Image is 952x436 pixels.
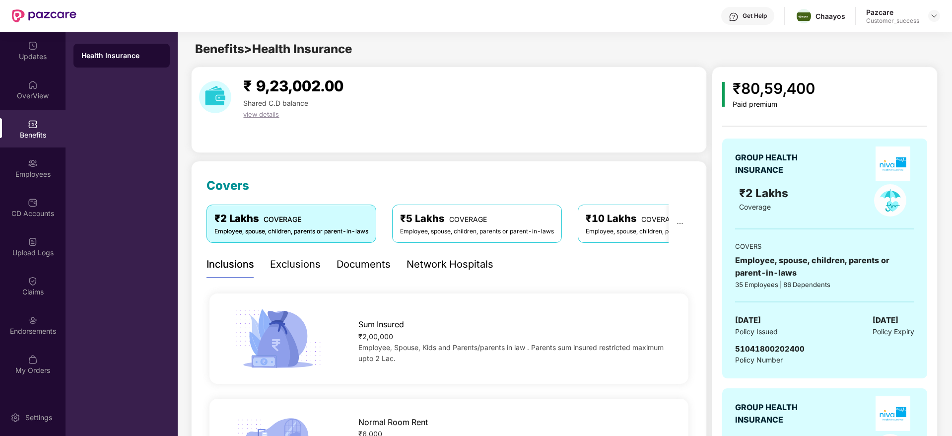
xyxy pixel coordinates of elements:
span: Employee, Spouse, Kids and Parents/parents in law . Parents sum insured restricted maximum upto 2... [358,343,664,363]
img: svg+xml;base64,PHN2ZyBpZD0iRW5kb3JzZW1lbnRzIiB4bWxucz0iaHR0cDovL3d3dy53My5vcmcvMjAwMC9zdmciIHdpZH... [28,315,38,325]
div: 35 Employees | 86 Dependents [735,280,914,290]
img: icon [722,82,725,107]
div: Health Insurance [81,51,162,61]
span: Policy Expiry [873,326,914,337]
img: insurerLogo [876,146,910,181]
span: ellipsis [677,220,683,227]
img: svg+xml;base64,PHN2ZyBpZD0iQ0RfQWNjb3VudHMiIGRhdGEtbmFtZT0iQ0QgQWNjb3VudHMiIHhtbG5zPSJodHRwOi8vd3... [28,198,38,208]
div: Employee, spouse, children, parents or parent-in-laws [400,227,554,236]
span: COVERAGE [449,215,487,223]
img: svg+xml;base64,PHN2ZyBpZD0iRHJvcGRvd24tMzJ4MzIiIHhtbG5zPSJodHRwOi8vd3d3LnczLm9yZy8yMDAwL3N2ZyIgd2... [930,12,938,20]
img: chaayos.jpeg [797,12,811,21]
span: [DATE] [873,314,898,326]
div: Exclusions [270,257,321,272]
img: svg+xml;base64,PHN2ZyBpZD0iU2V0dGluZy0yMHgyMCIgeG1sbnM9Imh0dHA6Ly93d3cudzMub3JnLzIwMDAvc3ZnIiB3aW... [10,413,20,423]
span: view details [243,110,279,118]
img: New Pazcare Logo [12,9,76,22]
div: GROUP HEALTH INSURANCE [735,401,822,426]
div: ₹2 Lakhs [214,211,368,226]
span: Sum Insured [358,318,404,331]
span: Covers [206,178,249,193]
img: svg+xml;base64,PHN2ZyBpZD0iTXlfT3JkZXJzIiBkYXRhLW5hbWU9Ik15IE9yZGVycyIgeG1sbnM9Imh0dHA6Ly93d3cudz... [28,355,38,364]
img: download [199,81,231,113]
span: Policy Number [735,356,783,364]
div: Inclusions [206,257,254,272]
img: insurerLogo [876,396,910,431]
div: Employee, spouse, children, parents or parent-in-laws [735,254,914,279]
div: Employee, spouse, children, parents or parent-in-laws [214,227,368,236]
span: Policy Issued [735,326,778,337]
div: ₹5 Lakhs [400,211,554,226]
img: svg+xml;base64,PHN2ZyBpZD0iSGVscC0zMngzMiIgeG1sbnM9Imh0dHA6Ly93d3cudzMub3JnLzIwMDAvc3ZnIiB3aWR0aD... [729,12,739,22]
div: Paid premium [733,100,815,109]
div: GROUP HEALTH INSURANCE [735,151,822,176]
span: Shared C.D balance [243,99,308,107]
div: Customer_success [866,17,919,25]
img: policyIcon [874,184,906,217]
div: ₹10 Lakhs [586,211,740,226]
span: COVERAGE [264,215,301,223]
img: svg+xml;base64,PHN2ZyBpZD0iVXBsb2FkX0xvZ3MiIGRhdGEtbmFtZT0iVXBsb2FkIExvZ3MiIHhtbG5zPSJodHRwOi8vd3... [28,237,38,247]
img: svg+xml;base64,PHN2ZyBpZD0iQmVuZWZpdHMiIHhtbG5zPSJodHRwOi8vd3d3LnczLm9yZy8yMDAwL3N2ZyIgd2lkdGg9Ij... [28,119,38,129]
img: svg+xml;base64,PHN2ZyBpZD0iRW1wbG95ZWVzIiB4bWxucz0iaHR0cDovL3d3dy53My5vcmcvMjAwMC9zdmciIHdpZHRoPS... [28,158,38,168]
span: COVERAGE [641,215,679,223]
span: 51041800202400 [735,344,805,354]
div: Documents [337,257,391,272]
span: ₹ 9,23,002.00 [243,77,343,95]
button: ellipsis [669,205,691,242]
span: Benefits > Health Insurance [195,42,352,56]
img: icon [231,306,325,371]
span: [DATE] [735,314,761,326]
div: Network Hospitals [407,257,493,272]
img: svg+xml;base64,PHN2ZyBpZD0iQ2xhaW0iIHhtbG5zPSJodHRwOi8vd3d3LnczLm9yZy8yMDAwL3N2ZyIgd2lkdGg9IjIwIi... [28,276,38,286]
div: Get Help [743,12,767,20]
div: ₹2,00,000 [358,331,667,342]
div: Pazcare [866,7,919,17]
div: COVERS [735,241,914,251]
div: Employee, spouse, children, parents or parent-in-laws [586,227,740,236]
span: Normal Room Rent [358,416,428,429]
div: Settings [22,413,55,423]
img: svg+xml;base64,PHN2ZyBpZD0iVXBkYXRlZCIgeG1sbnM9Imh0dHA6Ly93d3cudzMub3JnLzIwMDAvc3ZnIiB3aWR0aD0iMj... [28,41,38,51]
span: ₹2 Lakhs [739,186,791,200]
div: ₹80,59,400 [733,77,815,100]
div: Chaayos [816,11,845,21]
img: svg+xml;base64,PHN2ZyBpZD0iSG9tZSIgeG1sbnM9Imh0dHA6Ly93d3cudzMub3JnLzIwMDAvc3ZnIiB3aWR0aD0iMjAiIG... [28,80,38,90]
span: Coverage [739,203,771,211]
